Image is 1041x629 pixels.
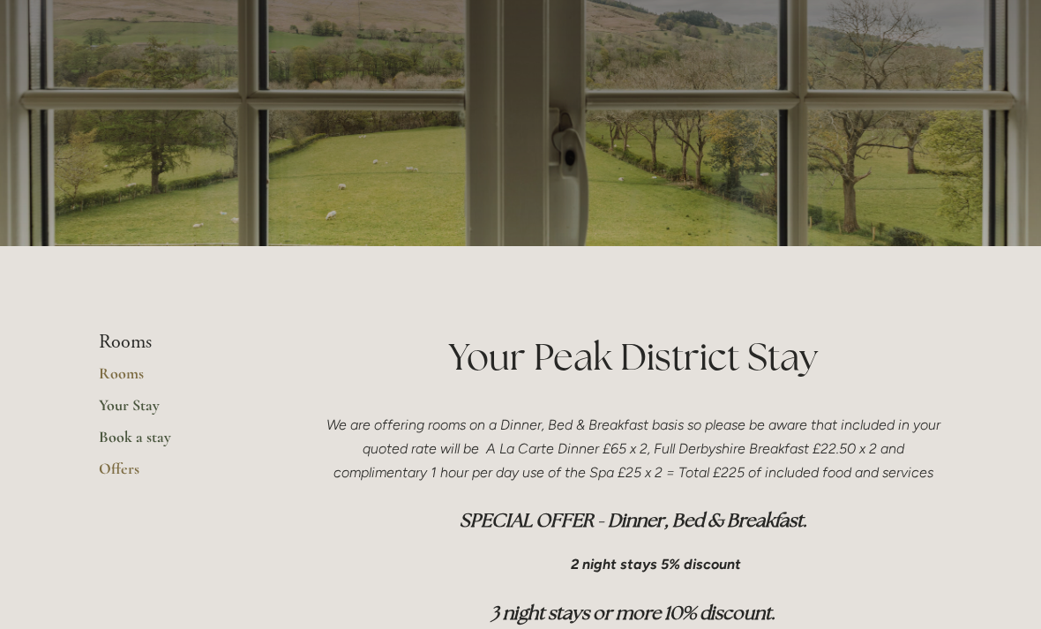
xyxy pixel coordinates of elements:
[491,601,775,625] em: 3 night stays or more 10% discount.
[460,508,807,532] em: SPECIAL OFFER - Dinner, Bed & Breakfast.
[99,363,267,395] a: Rooms
[326,416,944,481] em: We are offering rooms on a Dinner, Bed & Breakfast basis so please be aware that included in your...
[324,331,942,383] h1: Your Peak District Stay
[571,556,741,573] em: 2 night stays 5% discount
[99,459,267,490] a: Offers
[99,395,267,427] a: Your Stay
[99,427,267,459] a: Book a stay
[99,331,267,354] li: Rooms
